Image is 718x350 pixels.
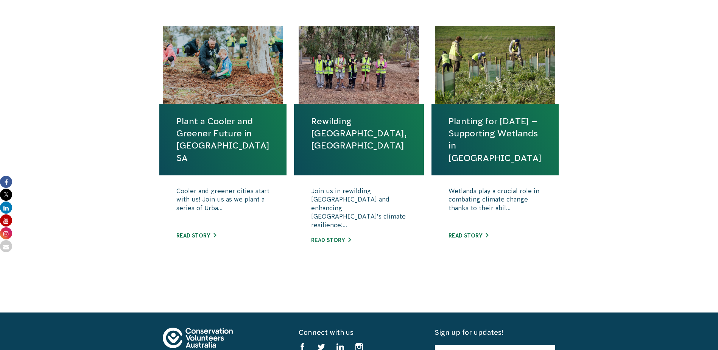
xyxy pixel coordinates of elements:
a: Read story [449,233,488,239]
a: Read story [311,237,351,243]
a: Rewilding [GEOGRAPHIC_DATA], [GEOGRAPHIC_DATA] [311,115,407,152]
p: Wetlands play a crucial role in combating climate change thanks to their abil... [449,187,542,225]
a: Plant a Cooler and Greener Future in [GEOGRAPHIC_DATA] SA [176,115,269,164]
p: Cooler and greener cities start with us! Join us as we plant a series of Urba... [176,187,269,225]
p: Join us in rewilding [GEOGRAPHIC_DATA] and enhancing [GEOGRAPHIC_DATA]’s climate resilience!... [311,187,407,229]
h5: Connect with us [299,328,419,337]
h5: Sign up for updates! [435,328,555,337]
a: Planting for [DATE] – Supporting Wetlands in [GEOGRAPHIC_DATA] [449,115,542,164]
a: Read story [176,233,216,239]
img: logo-footer.svg [163,328,233,348]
